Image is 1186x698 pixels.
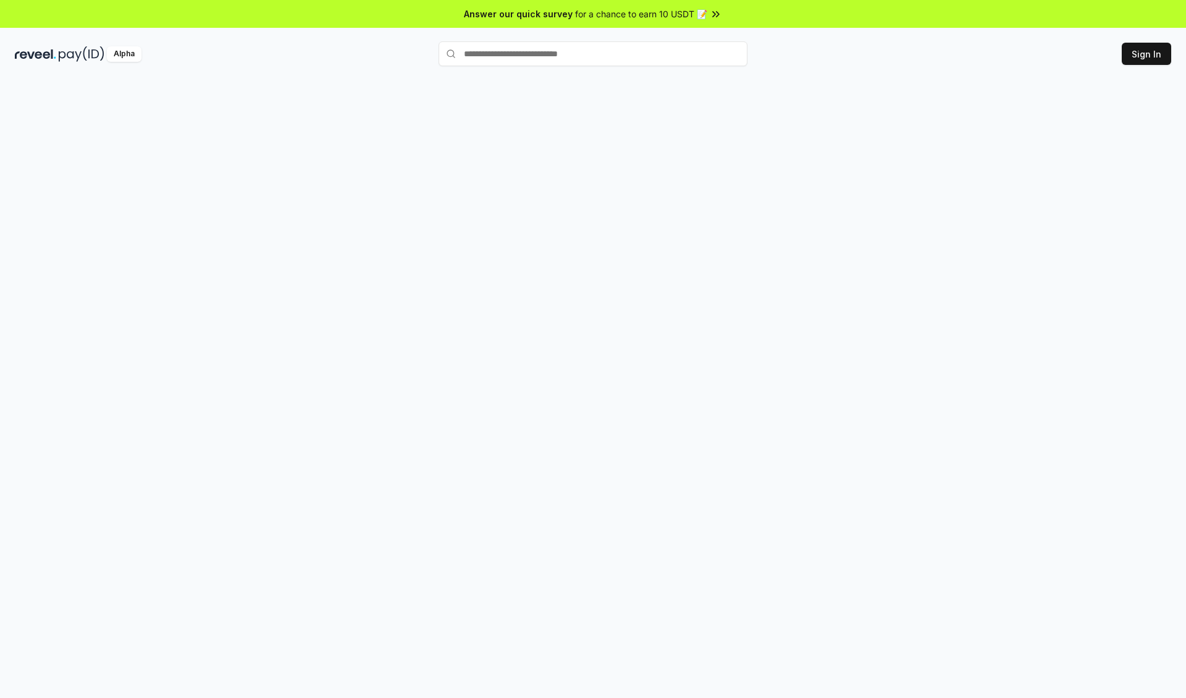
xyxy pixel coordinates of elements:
button: Sign In [1122,43,1171,65]
img: reveel_dark [15,46,56,62]
div: Alpha [107,46,141,62]
span: for a chance to earn 10 USDT 📝 [575,7,707,20]
img: pay_id [59,46,104,62]
span: Answer our quick survey [464,7,573,20]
